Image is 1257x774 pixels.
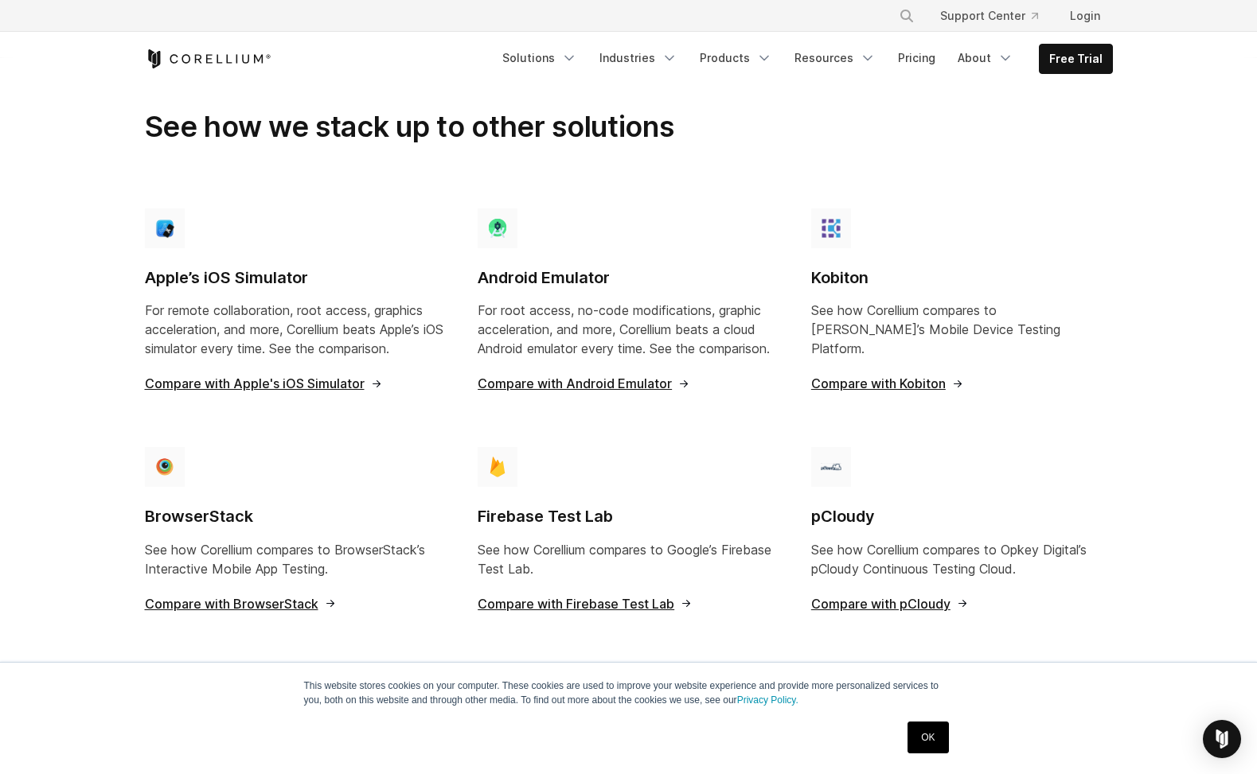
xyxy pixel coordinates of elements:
[145,506,447,527] h4: BrowserStack
[493,44,1113,74] div: Navigation Menu
[948,44,1023,72] a: About
[154,218,175,239] img: compare_ios-simulator
[811,597,969,610] span: Compare with pCloudy
[785,44,885,72] a: Resources
[811,540,1113,578] p: See how Corellium compares to Opkey Digital’s pCloudy Continuous Testing Cloud.
[811,301,1113,358] p: See how Corellium compares to [PERSON_NAME]’s Mobile Device Testing Platform.
[737,694,798,706] a: Privacy Policy.
[462,434,795,636] a: compare_firebase Firebase Test Lab See how Corellium compares to Google’s Firebase Test Lab. Comp...
[690,44,782,72] a: Products
[145,540,447,578] p: See how Corellium compares to BrowserStack’s Interactive Mobile App Testing.
[880,2,1113,30] div: Navigation Menu
[129,196,463,416] a: compare_ios-simulator Apple’s iOS Simulator For remote collaboration, root access, graphics accel...
[145,377,383,390] span: Compare with Apple's iOS Simulator
[1040,45,1112,73] a: Free Trial
[821,457,841,477] img: compare_pcloudy
[811,506,1113,527] h4: pCloudy
[478,506,779,527] h4: Firebase Test Lab
[478,377,690,390] span: Compare with Android Emulator
[1203,720,1241,758] div: Open Intercom Messenger
[145,109,779,144] h2: See how we stack up to other solutions
[304,679,954,707] p: This website stores cookies on your computer. These cookies are used to improve your website expe...
[493,44,587,72] a: Solutions
[811,377,964,390] span: Compare with Kobiton
[590,44,687,72] a: Industries
[487,457,508,477] img: compare_firebase
[145,49,271,68] a: Corellium Home
[888,44,945,72] a: Pricing
[462,196,795,416] a: compare_android Android Emulator For root access, no-code modifications, graphic acceleration, an...
[145,597,337,610] span: Compare with BrowserStack
[478,540,779,578] p: See how Corellium compares to Google’s Firebase Test Lab.
[145,267,447,289] h4: Apple’s iOS Simulator
[154,457,175,477] img: compare_browserstack
[795,434,1129,636] a: compare_pcloudy pCloudy See how Corellium compares to Opkey Digital’s pCloudy Continuous Testing ...
[811,267,1113,289] h4: Kobiton
[1057,2,1113,30] a: Login
[908,721,948,753] a: OK
[927,2,1051,30] a: Support Center
[478,267,779,289] h4: Android Emulator
[821,218,841,239] img: compare_kobiton
[795,196,1129,416] a: compare_kobiton Kobiton See how Corellium compares to [PERSON_NAME]’s Mobile Device Testing Platf...
[478,301,779,358] p: For root access, no-code modifications, graphic acceleration, and more, Corellium beats a cloud A...
[892,2,921,30] button: Search
[478,597,693,610] span: Compare with Firebase Test Lab
[129,434,463,636] a: compare_browserstack BrowserStack See how Corellium compares to BrowserStack’s Interactive Mobile...
[487,218,508,239] img: compare_android
[145,301,447,358] p: For remote collaboration, root access, graphics acceleration, and more, Corellium beats Apple’s i...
